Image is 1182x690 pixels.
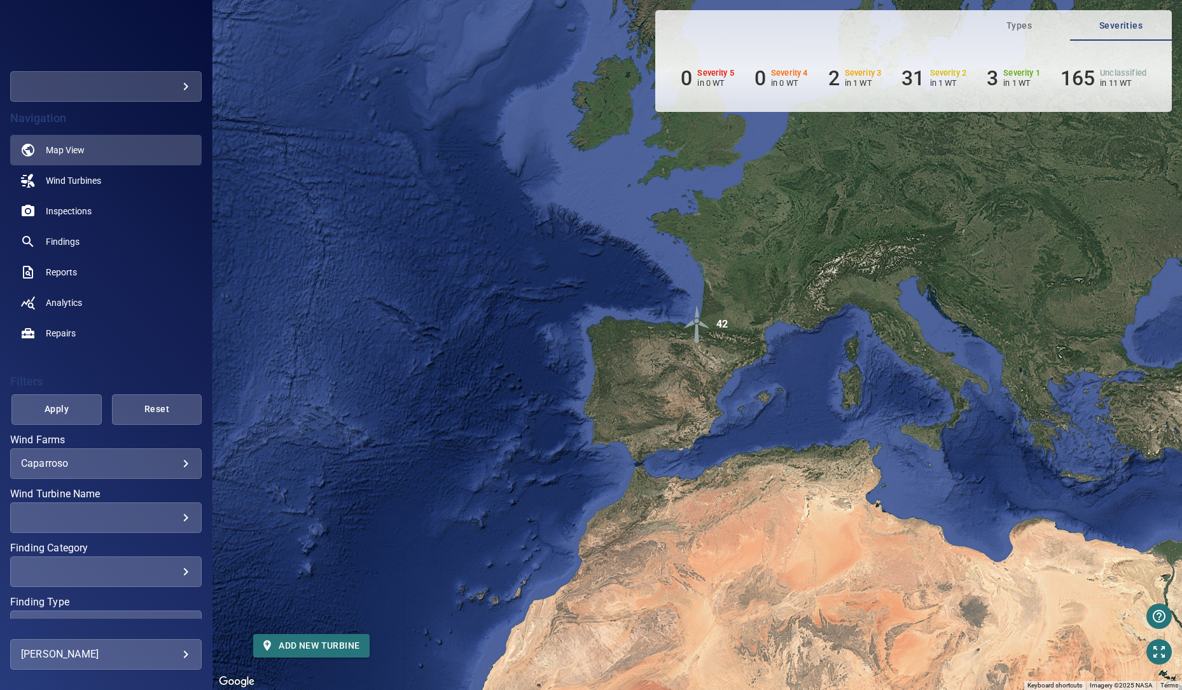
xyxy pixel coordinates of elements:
[216,673,258,690] a: Open this area in Google Maps (opens a new window)
[678,305,716,345] gmp-advanced-marker: 42
[987,66,998,90] h6: 3
[10,112,202,125] h4: Navigation
[1027,681,1082,690] button: Keyboard shortcuts
[62,32,150,45] img: comanturinver-logo
[1100,78,1146,88] p: in 11 WT
[1003,78,1040,88] p: in 1 WT
[1003,69,1040,78] h6: Severity 1
[10,435,202,445] label: Wind Farms
[901,66,966,90] li: Severity 2
[27,401,86,417] span: Apply
[263,638,359,654] span: Add new turbine
[678,305,716,343] img: windFarmIconUnclassified.svg
[253,634,370,658] button: Add new turbine
[1060,66,1146,90] li: Severity Unclassified
[10,556,202,587] div: Finding Category
[901,66,924,90] h6: 31
[681,66,692,90] h6: 0
[10,375,202,388] h4: Filters
[1100,69,1146,78] h6: Unclassified
[216,673,258,690] img: Google
[11,394,102,425] button: Apply
[828,66,840,90] h6: 2
[46,296,82,309] span: Analytics
[697,69,734,78] h6: Severity 5
[754,66,766,90] h6: 0
[845,69,882,78] h6: Severity 3
[681,66,734,90] li: Severity 5
[10,448,202,479] div: Wind Farms
[1160,682,1178,689] a: Terms (opens in new tab)
[976,18,1062,34] span: Types
[10,165,202,196] a: windturbines noActive
[10,196,202,226] a: inspections noActive
[21,644,191,665] div: [PERSON_NAME]
[10,597,202,607] label: Finding Type
[46,174,101,187] span: Wind Turbines
[1060,66,1095,90] h6: 165
[128,401,186,417] span: Reset
[10,543,202,553] label: Finding Category
[10,226,202,257] a: findings noActive
[1078,18,1164,34] span: Severities
[10,287,202,318] a: analytics noActive
[771,69,808,78] h6: Severity 4
[1090,682,1153,689] span: Imagery ©2025 NASA
[46,144,85,156] span: Map View
[987,66,1040,90] li: Severity 1
[10,489,202,499] label: Wind Turbine Name
[112,394,202,425] button: Reset
[10,318,202,348] a: repairs noActive
[21,457,191,469] div: Caparroso
[697,78,734,88] p: in 0 WT
[716,305,728,343] div: 42
[10,502,202,533] div: Wind Turbine Name
[46,327,76,340] span: Repairs
[10,135,202,165] a: map active
[771,78,808,88] p: in 0 WT
[46,235,80,248] span: Findings
[46,266,77,279] span: Reports
[10,71,202,102] div: comanturinver
[828,66,882,90] li: Severity 3
[754,66,808,90] li: Severity 4
[46,205,92,217] span: Inspections
[930,78,967,88] p: in 1 WT
[10,257,202,287] a: reports noActive
[10,611,202,641] div: Finding Type
[845,78,882,88] p: in 1 WT
[930,69,967,78] h6: Severity 2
